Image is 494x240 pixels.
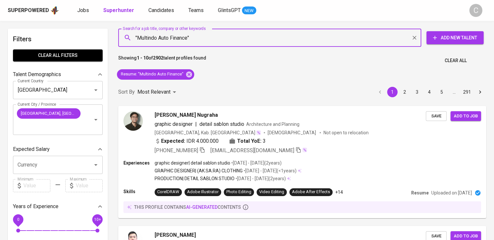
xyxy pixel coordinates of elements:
[450,111,481,121] button: Add to job
[461,87,473,97] button: Go to page 291
[186,205,218,210] span: AI-generated
[117,71,187,77] span: Resume : "Multindo Auto Finance"
[218,7,256,15] a: GlintsGPT NEW
[442,55,469,67] button: Clear All
[153,55,163,60] b: 2902
[242,7,256,14] span: NEW
[155,175,234,182] p: PRODUCTION | DETAIL SABLON STUDIO
[412,87,422,97] button: Go to page 3
[426,31,484,44] button: Add New Talent
[13,71,61,78] p: Talent Demographics
[155,231,196,239] span: [PERSON_NAME]
[335,189,343,195] p: +14
[237,137,261,145] b: Total YoE:
[230,160,282,166] p: • [DATE] - [DATE] ( 2 years )
[195,120,197,128] span: |
[13,34,103,44] h6: Filters
[210,147,294,153] span: [EMAIL_ADDRESS][DOMAIN_NAME]
[161,137,185,145] b: Expected:
[23,179,50,192] input: Value
[155,167,243,174] p: GRAPHIC DESIGNER | (AK.SA.RA) CLOTHING
[469,4,482,17] div: C
[246,122,299,127] span: Architecture and Planning
[13,143,103,156] div: Expected Salary
[432,34,478,42] span: Add New Talent
[123,111,143,131] img: 1ec655bcd714cbbf2e090c1b04f1c85c.png
[17,108,81,119] div: [GEOGRAPHIC_DATA], [GEOGRAPHIC_DATA]
[13,203,58,210] p: Years of Experience
[13,200,103,213] div: Years of Experience
[263,137,266,145] span: 3
[91,86,100,95] button: Open
[117,69,194,80] div: Resume: "Multindo Auto Finance"
[454,113,478,120] span: Add to job
[77,7,89,13] span: Jobs
[157,189,179,195] div: CorelDRAW
[13,49,103,61] button: Clear All filters
[268,129,317,136] span: [DEMOGRAPHIC_DATA]
[475,87,485,97] button: Go to next page
[8,6,59,15] a: Superpoweredapp logo
[134,204,241,210] p: this profile contains contents
[411,190,429,196] p: Resume
[429,113,443,120] span: Save
[155,121,193,127] span: graphic designer
[234,175,286,182] p: • [DATE] - [DATE] ( 2 years )
[155,160,230,166] p: graphic designer | detail sablon studio
[426,111,447,121] button: Save
[256,130,261,135] img: magic_wand.svg
[445,57,467,65] span: Clear All
[292,189,330,195] div: Adobe After Effects
[118,106,486,218] a: [PERSON_NAME] Nugrahagraphic designer|detail sablon studioArchitecture and Planning[GEOGRAPHIC_DA...
[76,179,103,192] input: Value
[323,129,369,136] p: Not open to relocation
[429,233,443,240] span: Save
[226,189,251,195] div: Photo Editing
[155,137,219,145] div: IDR 4.000.000
[123,188,155,195] p: Skills
[137,88,171,96] p: Most Relevant
[13,145,50,153] p: Expected Salary
[137,55,148,60] b: 1 - 10
[188,7,204,13] span: Teams
[77,7,90,15] a: Jobs
[410,33,419,42] button: Clear
[91,160,100,169] button: Open
[17,110,81,116] span: [GEOGRAPHIC_DATA], [GEOGRAPHIC_DATA]
[155,111,218,119] span: [PERSON_NAME] Nugraha
[437,87,447,97] button: Go to page 5
[374,87,486,97] nav: pagination navigation
[187,189,219,195] div: Adobe Illustrator
[8,7,49,14] div: Superpowered
[218,7,241,13] span: GlintsGPT
[454,233,478,240] span: Add to job
[155,129,261,136] div: [GEOGRAPHIC_DATA], Kab. [GEOGRAPHIC_DATA]
[302,147,307,153] img: magic_wand.svg
[17,217,19,221] span: 0
[387,87,398,97] button: page 1
[148,7,174,13] span: Candidates
[103,7,135,15] a: Superhunter
[199,121,244,127] span: detail sablon studio
[13,68,103,81] div: Talent Demographics
[399,87,410,97] button: Go to page 2
[94,217,101,221] span: 10+
[103,7,134,13] b: Superhunter
[243,167,297,174] p: • [DATE] - [DATE] ( <1 years )
[449,89,459,95] div: …
[123,160,155,166] p: Experiences
[259,189,284,195] div: Video Editing
[148,7,175,15] a: Candidates
[424,87,435,97] button: Go to page 4
[431,190,472,196] p: Uploaded on [DATE]
[137,86,178,98] div: Most Relevant
[50,6,59,15] img: app logo
[188,7,205,15] a: Teams
[118,88,135,96] p: Sort By
[155,147,198,153] span: [PHONE_NUMBER]
[118,55,206,67] p: Showing of talent profiles found
[91,115,100,124] button: Open
[18,51,97,60] span: Clear All filters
